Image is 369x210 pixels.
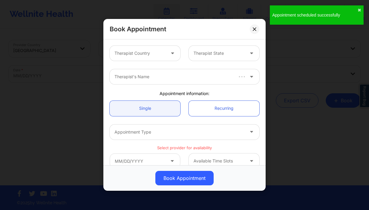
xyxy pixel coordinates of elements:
input: MM/DD/YYYY [110,153,180,168]
h2: Book Appointment [110,25,166,33]
button: close [358,8,361,13]
p: Select provider for availability [110,145,259,151]
a: Recurring [189,101,259,116]
div: Appointment information: [105,91,264,97]
div: Appointment scheduled successfully [272,12,358,18]
a: Single [110,101,180,116]
button: Book Appointment [155,171,214,186]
